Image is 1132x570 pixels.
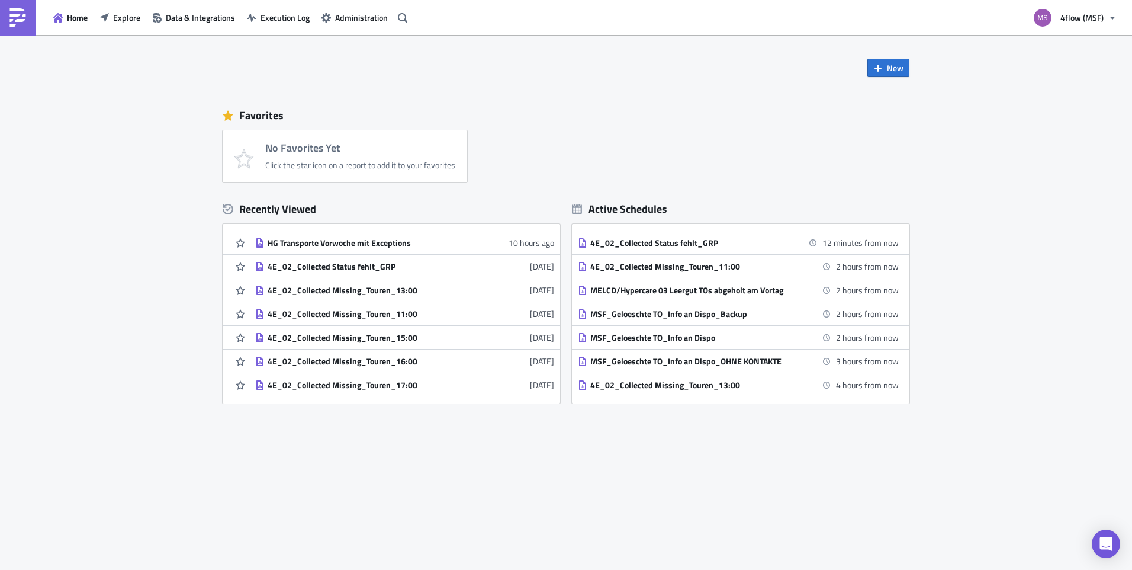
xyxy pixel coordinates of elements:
div: MSF_Geloeschte TO_Info an Dispo [590,332,797,343]
img: Avatar [1033,8,1053,28]
div: 4E_02_Collected Missing_Touren_15:00 [268,332,475,343]
div: MSF_Geloeschte TO_Info an Dispo_OHNE KONTAKTE [590,356,797,367]
div: 4E_02_Collected Status fehlt_GRP [268,261,475,272]
a: 4E_02_Collected Status fehlt_GRP[DATE] [255,255,554,278]
div: Open Intercom Messenger [1092,530,1120,558]
a: 4E_02_Collected Missing_Touren_13:004 hours from now [578,373,899,396]
span: 4flow (MSF) [1060,11,1104,24]
h4: No Favorites Yet [265,142,455,154]
a: MSF_Geloeschte TO_Info an Dispo_Backup2 hours from now [578,302,899,325]
div: 4E_02_Collected Missing_Touren_16:00 [268,356,475,367]
a: MSF_Geloeschte TO_Info an Dispo_OHNE KONTAKTE3 hours from now [578,350,899,373]
time: 2025-10-08T20:58:02Z [509,236,554,249]
a: 4E_02_Collected Missing_Touren_15:00[DATE] [255,326,554,349]
time: 2025-10-09 09:30 [822,236,899,249]
div: Favorites [223,107,909,124]
button: Administration [316,8,394,27]
div: MSF_Geloeschte TO_Info an Dispo_Backup [590,309,797,319]
button: Execution Log [241,8,316,27]
div: 4E_02_Collected Missing_Touren_13:00 [590,380,797,390]
span: Administration [335,11,388,24]
button: New [867,59,909,77]
button: 4flow (MSF) [1027,5,1123,31]
time: 2025-10-01T13:32:21Z [530,331,554,344]
time: 2025-10-01T13:53:53Z [530,284,554,296]
a: HG Transporte Vorwoche mit Exceptions10 hours ago [255,231,554,254]
div: 4E_02_Collected Status fehlt_GRP [590,238,797,248]
button: Data & Integrations [146,8,241,27]
a: MELCD/Hypercare 03 Leergut TOs abgeholt am Vortag2 hours from now [578,278,899,302]
div: Active Schedules [572,202,667,216]
a: 4E_02_Collected Missing_Touren_16:00[DATE] [255,350,554,373]
time: 2025-10-01T12:44:29Z [530,379,554,391]
span: New [887,62,903,74]
div: MELCD/Hypercare 03 Leergut TOs abgeholt am Vortag [590,285,797,296]
a: 4E_02_Collected Missing_Touren_11:00[DATE] [255,302,554,325]
time: 2025-10-09 13:00 [836,379,899,391]
time: 2025-10-01T13:19:19Z [530,355,554,367]
div: 4E_02_Collected Missing_Touren_17:00 [268,380,475,390]
a: 4E_02_Collected Missing_Touren_13:00[DATE] [255,278,554,302]
time: 2025-10-09 12:15 [836,355,899,367]
span: Explore [113,11,140,24]
time: 2025-10-01T13:42:22Z [530,308,554,320]
div: 4E_02_Collected Missing_Touren_11:00 [268,309,475,319]
div: 4E_02_Collected Missing_Touren_13:00 [268,285,475,296]
time: 2025-10-09 11:45 [836,331,899,344]
div: 4E_02_Collected Missing_Touren_11:00 [590,261,797,272]
div: Recently Viewed [223,200,560,218]
span: Data & Integrations [166,11,235,24]
div: HG Transporte Vorwoche mit Exceptions [268,238,475,248]
button: Home [47,8,94,27]
time: 2025-10-09 11:00 [836,260,899,273]
time: 2025-10-01T14:10:14Z [530,260,554,273]
a: MSF_Geloeschte TO_Info an Dispo2 hours from now [578,326,899,349]
a: 4E_02_Collected Missing_Touren_17:00[DATE] [255,373,554,396]
div: Click the star icon on a report to add it to your favorites [265,160,455,171]
time: 2025-10-09 11:15 [836,308,899,320]
a: 4E_02_Collected Missing_Touren_11:002 hours from now [578,255,899,278]
span: Home [67,11,88,24]
a: 4E_02_Collected Status fehlt_GRP12 minutes from now [578,231,899,254]
time: 2025-10-09 11:00 [836,284,899,296]
span: Execution Log [261,11,310,24]
button: Explore [94,8,146,27]
img: PushMetrics [8,8,27,27]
